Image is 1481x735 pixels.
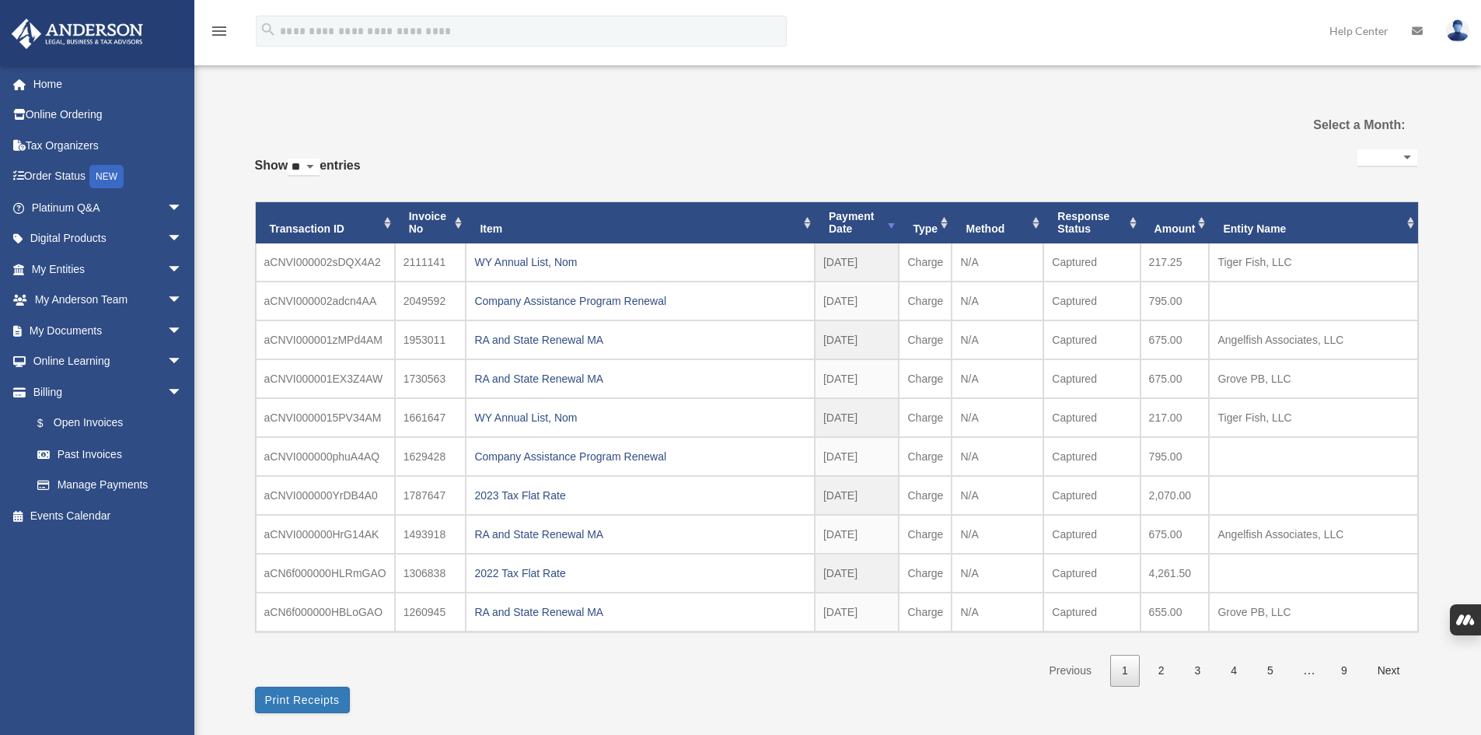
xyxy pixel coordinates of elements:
[167,254,198,285] span: arrow_drop_down
[1147,655,1176,687] a: 2
[474,329,806,351] div: RA and State Renewal MA
[395,243,466,282] td: 2111141
[256,515,395,554] td: aCNVI000000HrG14AK
[22,408,206,439] a: $Open Invoices
[952,476,1043,515] td: N/A
[1110,655,1140,687] a: 1
[1209,243,1417,282] td: Tiger Fish, LLC
[395,398,466,437] td: 1661647
[815,593,899,632] td: [DATE]
[474,368,806,390] div: RA and State Renewal MA
[167,223,198,255] span: arrow_drop_down
[210,22,229,40] i: menu
[256,202,395,244] th: Transaction ID: activate to sort column ascending
[1043,359,1140,398] td: Captured
[1209,359,1417,398] td: Grove PB, LLC
[256,593,395,632] td: aCN6f000000HBLoGAO
[395,282,466,320] td: 2049592
[22,439,198,470] a: Past Invoices
[11,100,206,131] a: Online Ordering
[1446,19,1469,42] img: User Pic
[1183,655,1213,687] a: 3
[210,27,229,40] a: menu
[395,202,466,244] th: Invoice No: activate to sort column ascending
[1043,202,1140,244] th: Response Status: activate to sort column ascending
[1209,593,1417,632] td: Grove PB, LLC
[952,554,1043,593] td: N/A
[11,68,206,100] a: Home
[1219,655,1249,687] a: 4
[1037,655,1102,687] a: Previous
[899,359,952,398] td: Charge
[256,282,395,320] td: aCNVI000002adcn4AA
[1043,515,1140,554] td: Captured
[952,398,1043,437] td: N/A
[899,515,952,554] td: Charge
[899,243,952,282] td: Charge
[256,554,395,593] td: aCN6f000000HLRmGAO
[899,202,952,244] th: Type: activate to sort column ascending
[899,320,952,359] td: Charge
[1043,320,1140,359] td: Captured
[474,485,806,506] div: 2023 Tax Flat Rate
[899,554,952,593] td: Charge
[1366,655,1412,687] a: Next
[288,159,320,177] select: Showentries
[1235,114,1405,136] label: Select a Month:
[815,243,899,282] td: [DATE]
[11,161,206,193] a: Order StatusNEW
[952,243,1043,282] td: N/A
[1209,398,1417,437] td: Tiger Fish, LLC
[167,315,198,347] span: arrow_drop_down
[46,414,54,433] span: $
[815,359,899,398] td: [DATE]
[474,290,806,312] div: Company Assistance Program Renewal
[474,601,806,623] div: RA and State Renewal MA
[22,470,206,501] a: Manage Payments
[1043,476,1140,515] td: Captured
[11,130,206,161] a: Tax Organizers
[256,398,395,437] td: aCNVI0000015PV34AM
[255,155,361,192] label: Show entries
[395,320,466,359] td: 1953011
[1043,554,1140,593] td: Captured
[255,687,350,713] button: Print Receipts
[474,523,806,545] div: RA and State Renewal MA
[167,346,198,378] span: arrow_drop_down
[815,282,899,320] td: [DATE]
[952,359,1043,398] td: N/A
[474,446,806,467] div: Company Assistance Program Renewal
[256,243,395,282] td: aCNVI000002sDQX4A2
[1209,320,1417,359] td: Angelfish Associates, LLC
[1140,437,1210,476] td: 795.00
[1140,515,1210,554] td: 675.00
[1043,282,1140,320] td: Captured
[395,359,466,398] td: 1730563
[11,315,206,346] a: My Documentsarrow_drop_down
[474,562,806,584] div: 2022 Tax Flat Rate
[256,359,395,398] td: aCNVI000001EX3Z4AW
[1043,243,1140,282] td: Captured
[1043,398,1140,437] td: Captured
[11,346,206,377] a: Online Learningarrow_drop_down
[395,476,466,515] td: 1787647
[1043,593,1140,632] td: Captured
[11,254,206,285] a: My Entitiesarrow_drop_down
[815,476,899,515] td: [DATE]
[11,500,206,531] a: Events Calendar
[899,282,952,320] td: Charge
[815,554,899,593] td: [DATE]
[395,593,466,632] td: 1260945
[1140,359,1210,398] td: 675.00
[167,285,198,317] span: arrow_drop_down
[474,407,806,429] div: WY Annual List, Nom
[815,398,899,437] td: [DATE]
[256,320,395,359] td: aCNVI000001zMPd4AM
[11,192,206,223] a: Platinum Q&Aarrow_drop_down
[167,192,198,224] span: arrow_drop_down
[395,554,466,593] td: 1306838
[7,19,148,49] img: Anderson Advisors Platinum Portal
[952,282,1043,320] td: N/A
[1140,320,1210,359] td: 675.00
[11,376,206,408] a: Billingarrow_drop_down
